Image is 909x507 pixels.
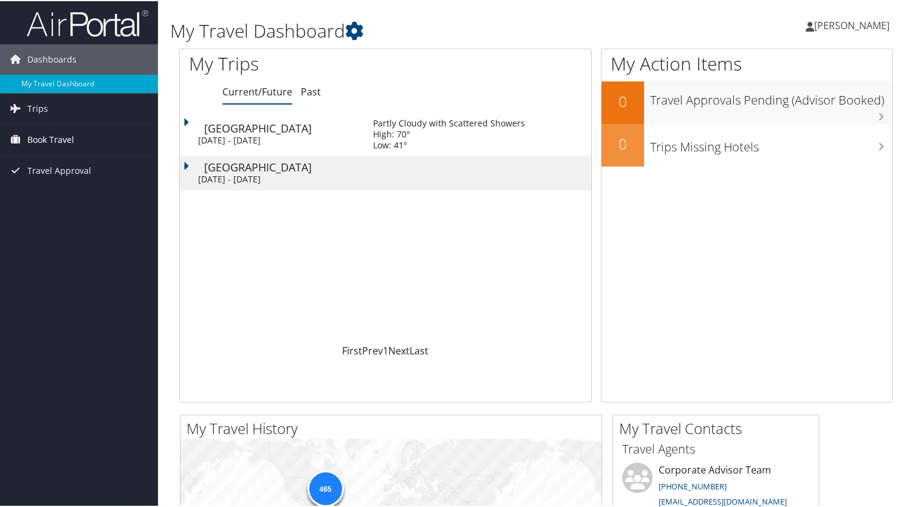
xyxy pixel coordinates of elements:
[198,134,355,145] div: [DATE] - [DATE]
[362,343,383,356] a: Prev
[373,139,525,150] div: Low: 41°
[383,343,388,356] a: 1
[410,343,428,356] a: Last
[27,154,91,185] span: Travel Approval
[373,128,525,139] div: High: 70°
[342,343,362,356] a: First
[373,117,525,128] div: Partly Cloudy with Scattered Showers
[602,133,644,153] h2: 0
[27,123,74,154] span: Book Travel
[619,417,818,438] h2: My Travel Contacts
[204,122,361,133] div: [GEOGRAPHIC_DATA]
[388,343,410,356] a: Next
[602,90,644,111] h2: 0
[198,173,355,184] div: [DATE] - [DATE]
[602,50,892,75] h1: My Action Items
[622,440,809,457] h3: Travel Agents
[222,84,292,97] a: Current/Future
[806,6,902,43] a: [PERSON_NAME]
[27,8,148,36] img: airportal-logo.png
[307,469,343,505] div: 465
[27,43,77,74] span: Dashboards
[189,50,411,75] h1: My Trips
[27,92,48,123] span: Trips
[187,417,602,438] h2: My Travel History
[602,80,892,123] a: 0Travel Approvals Pending (Advisor Booked)
[659,495,787,506] a: [EMAIL_ADDRESS][DOMAIN_NAME]
[204,160,361,171] div: [GEOGRAPHIC_DATA]
[650,131,892,154] h3: Trips Missing Hotels
[814,18,890,31] span: [PERSON_NAME]
[602,123,892,165] a: 0Trips Missing Hotels
[650,84,892,108] h3: Travel Approvals Pending (Advisor Booked)
[659,480,727,491] a: [PHONE_NUMBER]
[301,84,321,97] a: Past
[170,17,658,43] h1: My Travel Dashboard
